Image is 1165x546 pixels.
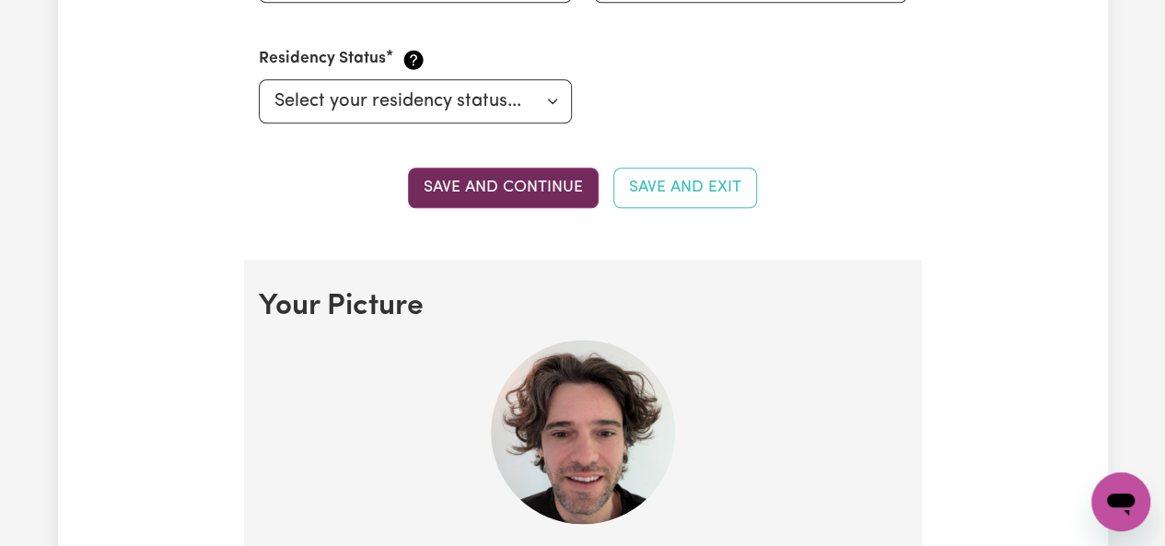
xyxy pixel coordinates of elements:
h2: Your Picture [259,289,907,324]
label: Residency Status [259,47,386,71]
img: Your current profile image [491,340,675,524]
button: Save and Exit [613,168,757,208]
iframe: Button to launch messaging window [1091,472,1150,531]
button: Save and continue [408,168,599,208]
